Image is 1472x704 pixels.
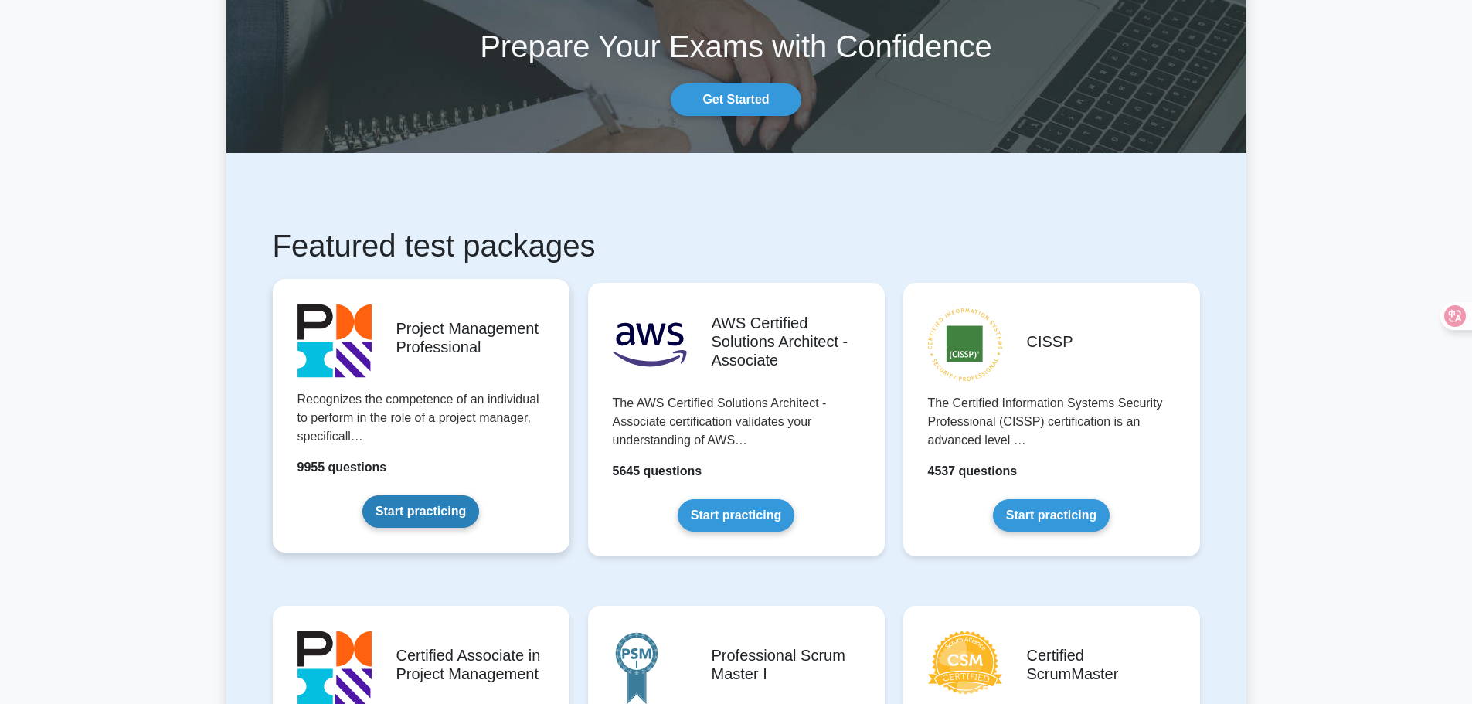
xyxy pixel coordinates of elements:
[226,28,1246,65] h1: Prepare Your Exams with Confidence
[671,83,801,116] a: Get Started
[362,495,479,528] a: Start practicing
[273,227,1200,264] h1: Featured test packages
[678,499,794,532] a: Start practicing
[993,499,1110,532] a: Start practicing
